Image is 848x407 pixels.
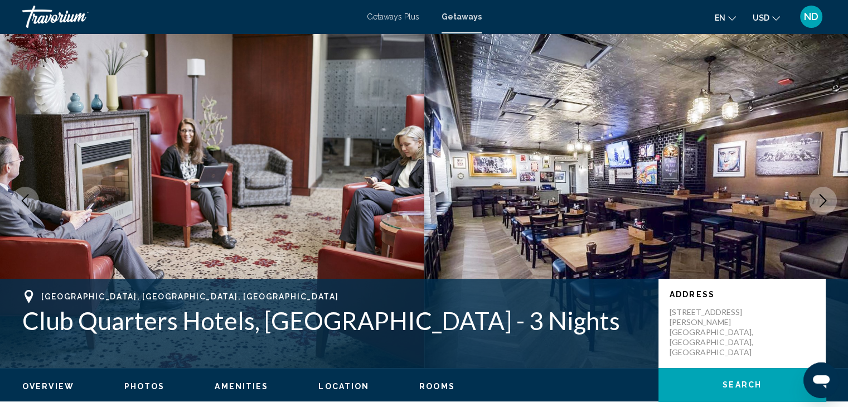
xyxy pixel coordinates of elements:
[658,368,826,401] button: Search
[215,382,268,391] span: Amenities
[670,290,815,299] p: Address
[215,381,268,391] button: Amenities
[419,382,455,391] span: Rooms
[419,381,455,391] button: Rooms
[797,5,826,28] button: User Menu
[715,13,725,22] span: en
[442,12,482,21] a: Getaways
[753,13,769,22] span: USD
[715,9,736,26] button: Change language
[803,362,839,398] iframe: Button to launch messaging window
[124,382,165,391] span: Photos
[41,292,338,301] span: [GEOGRAPHIC_DATA], [GEOGRAPHIC_DATA], [GEOGRAPHIC_DATA]
[22,306,647,335] h1: Club Quarters Hotels, [GEOGRAPHIC_DATA] - 3 Nights
[124,381,165,391] button: Photos
[22,382,74,391] span: Overview
[367,12,419,21] a: Getaways Plus
[723,381,762,390] span: Search
[809,187,837,215] button: Next image
[753,9,780,26] button: Change currency
[318,381,369,391] button: Location
[22,381,74,391] button: Overview
[318,382,369,391] span: Location
[11,187,39,215] button: Previous image
[22,6,356,28] a: Travorium
[670,307,759,357] p: [STREET_ADDRESS][PERSON_NAME] [GEOGRAPHIC_DATA], [GEOGRAPHIC_DATA], [GEOGRAPHIC_DATA]
[804,11,818,22] span: ND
